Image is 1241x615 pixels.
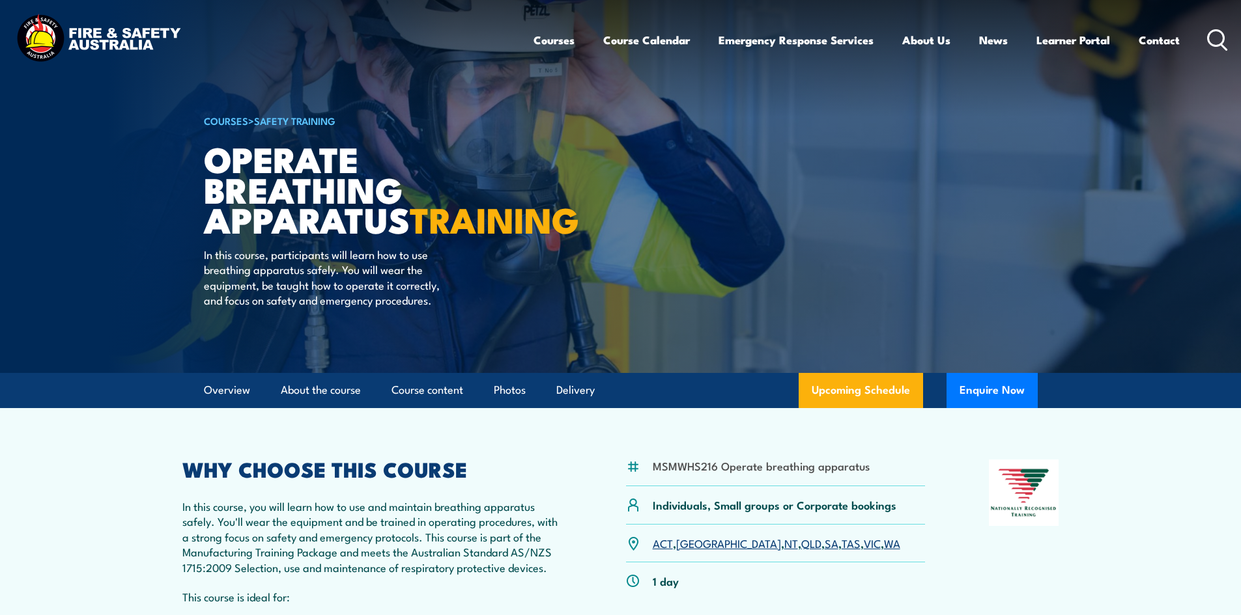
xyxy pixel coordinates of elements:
a: Emergency Response Services [719,23,874,57]
button: Enquire Now [947,373,1038,408]
p: In this course, participants will learn how to use breathing apparatus safely. You will wear the ... [204,247,442,308]
p: In this course, you will learn how to use and maintain breathing apparatus safely. You'll wear th... [182,499,563,575]
a: VIC [864,535,881,551]
p: This course is ideal for: [182,589,563,604]
h6: > [204,113,526,128]
a: Course Calendar [603,23,690,57]
a: Safety Training [254,113,335,128]
a: TAS [842,535,861,551]
a: Upcoming Schedule [799,373,923,408]
a: Overview [204,373,250,407]
a: COURSES [204,113,248,128]
a: SA [825,535,838,551]
a: News [979,23,1008,57]
a: [GEOGRAPHIC_DATA] [676,535,781,551]
a: Contact [1139,23,1180,57]
a: Delivery [556,373,595,407]
p: , , , , , , , [653,536,900,551]
a: Learner Portal [1036,23,1110,57]
a: Course content [392,373,463,407]
a: Photos [494,373,526,407]
p: 1 day [653,573,679,588]
li: MSMWHS216 Operate breathing apparatus [653,458,870,473]
a: About the course [281,373,361,407]
a: Courses [534,23,575,57]
a: QLD [801,535,821,551]
a: WA [884,535,900,551]
a: ACT [653,535,673,551]
a: NT [784,535,798,551]
a: About Us [902,23,950,57]
h2: WHY CHOOSE THIS COURSE [182,459,563,478]
p: Individuals, Small groups or Corporate bookings [653,497,896,512]
img: Nationally Recognised Training logo. [989,459,1059,526]
strong: TRAINING [410,191,579,245]
h1: Operate Breathing Apparatus [204,143,526,234]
